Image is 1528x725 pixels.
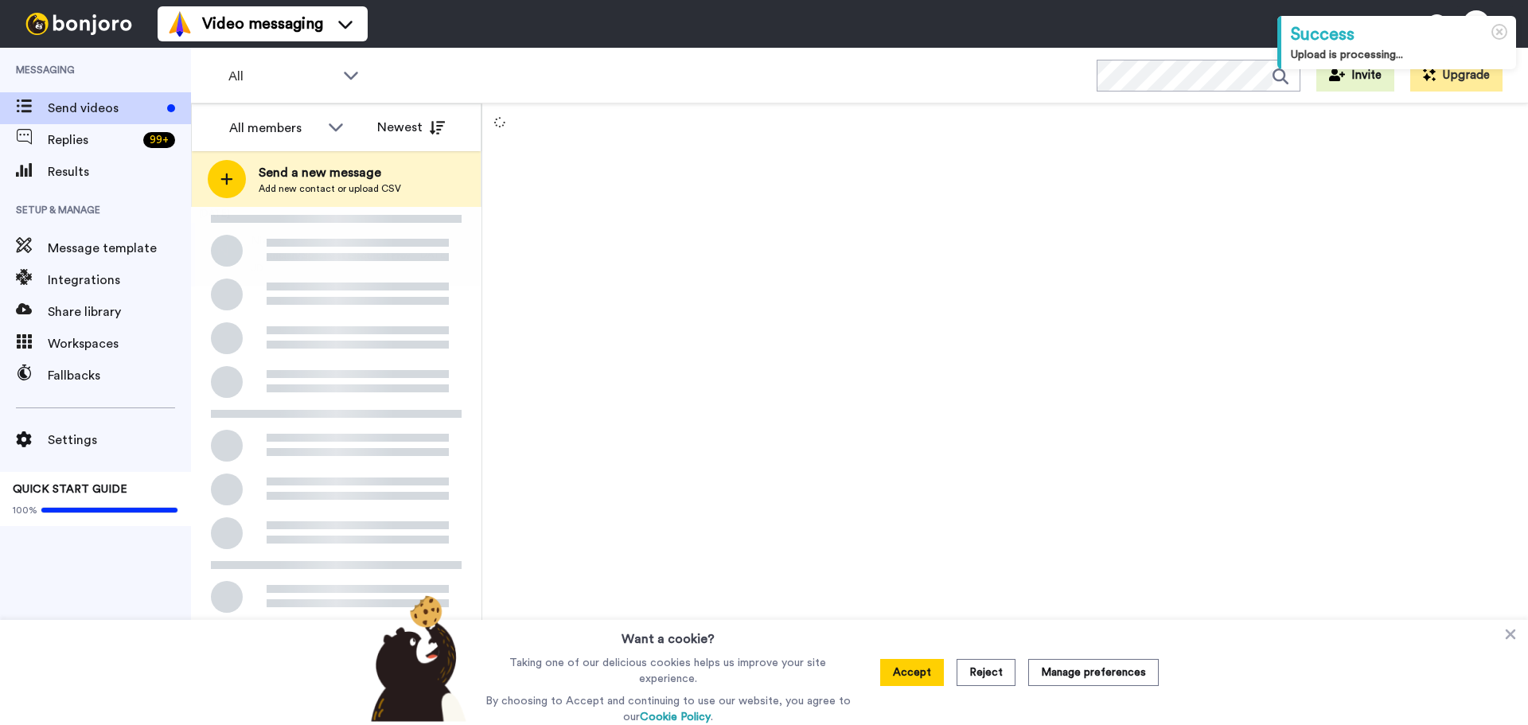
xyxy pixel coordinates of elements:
[1410,60,1503,92] button: Upgrade
[1316,60,1394,92] button: Invite
[259,163,401,182] span: Send a new message
[48,239,191,258] span: Message template
[48,162,191,181] span: Results
[481,693,855,725] p: By choosing to Accept and continuing to use our website, you agree to our .
[1291,47,1507,63] div: Upload is processing...
[229,119,320,138] div: All members
[13,504,37,516] span: 100%
[167,11,193,37] img: vm-color.svg
[13,484,127,495] span: QUICK START GUIDE
[48,99,161,118] span: Send videos
[19,13,138,35] img: bj-logo-header-white.svg
[880,659,944,686] button: Accept
[48,131,137,150] span: Replies
[48,366,191,385] span: Fallbacks
[251,262,410,275] span: JD
[481,655,855,687] p: Taking one of our delicious cookies helps us improve your site experience.
[957,659,1015,686] button: Reject
[1291,22,1507,47] div: Success
[191,207,481,223] div: [DATE]
[48,431,191,450] span: Settings
[203,231,243,271] img: n.png
[202,13,323,35] span: Video messaging
[259,182,401,195] span: Add new contact or upload CSV
[1028,659,1159,686] button: Manage preferences
[228,67,335,86] span: All
[622,620,715,649] h3: Want a cookie?
[357,594,474,722] img: bear-with-cookie.png
[48,271,191,290] span: Integrations
[640,711,711,723] a: Cookie Policy
[48,334,191,353] span: Workspaces
[251,233,410,249] span: Nik
[251,249,410,262] span: Electrician/Specialist Electrical Provider
[365,111,457,143] button: Newest
[48,302,191,322] span: Share library
[143,132,175,148] div: 99 +
[418,248,474,261] div: [DATE]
